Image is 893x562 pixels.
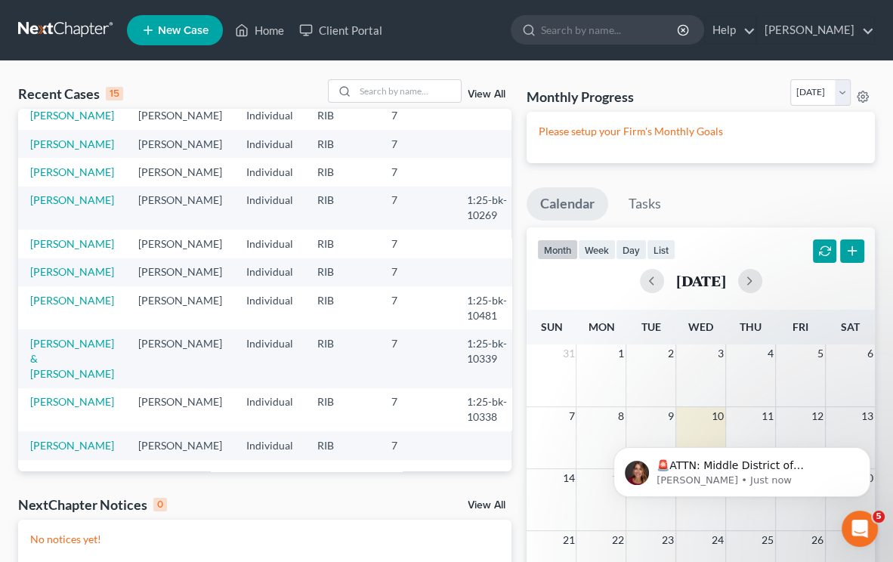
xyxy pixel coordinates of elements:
[234,329,305,388] td: Individual
[676,273,726,289] h2: [DATE]
[793,320,808,333] span: Fri
[760,407,775,425] span: 11
[126,101,234,129] td: [PERSON_NAME]
[591,415,893,521] iframe: Intercom notifications message
[234,101,305,129] td: Individual
[616,344,626,363] span: 1
[30,109,114,122] a: [PERSON_NAME]
[234,286,305,329] td: Individual
[810,531,825,549] span: 26
[379,388,455,431] td: 7
[30,294,114,307] a: [PERSON_NAME]
[588,320,614,333] span: Mon
[305,258,379,286] td: RIB
[305,388,379,431] td: RIB
[227,17,292,44] a: Home
[468,89,505,100] a: View All
[455,286,527,329] td: 1:25-bk-10481
[305,158,379,186] td: RIB
[610,531,626,549] span: 22
[30,237,114,250] a: [PERSON_NAME]
[379,431,455,459] td: 7
[305,329,379,388] td: RIB
[126,286,234,329] td: [PERSON_NAME]
[126,158,234,186] td: [PERSON_NAME]
[18,496,167,514] div: NextChapter Notices
[126,230,234,258] td: [PERSON_NAME]
[126,388,234,431] td: [PERSON_NAME]
[541,320,563,333] span: Sun
[816,344,825,363] span: 5
[760,531,775,549] span: 25
[666,407,675,425] span: 9
[866,344,875,363] span: 6
[527,187,608,221] a: Calendar
[379,258,455,286] td: 7
[567,407,576,425] span: 7
[379,230,455,258] td: 7
[468,500,505,511] a: View All
[860,407,875,425] span: 13
[379,187,455,230] td: 7
[126,431,234,459] td: [PERSON_NAME]
[126,130,234,158] td: [PERSON_NAME]
[126,258,234,286] td: [PERSON_NAME]
[716,344,725,363] span: 3
[30,532,499,547] p: No notices yet!
[292,17,390,44] a: Client Portal
[379,329,455,388] td: 7
[126,187,234,230] td: [PERSON_NAME]
[539,124,863,139] p: Please setup your Firm's Monthly Goals
[126,329,234,388] td: [PERSON_NAME]
[234,187,305,230] td: Individual
[106,87,123,100] div: 15
[30,137,114,150] a: [PERSON_NAME]
[234,158,305,186] td: Individual
[234,431,305,459] td: Individual
[355,80,461,102] input: Search by name...
[18,85,123,103] div: Recent Cases
[153,498,167,511] div: 0
[305,130,379,158] td: RIB
[158,25,209,36] span: New Case
[455,187,527,230] td: 1:25-bk-10269
[305,230,379,258] td: RIB
[537,239,578,260] button: month
[541,16,679,44] input: Search by name...
[305,431,379,459] td: RIB
[688,320,713,333] span: Wed
[841,320,860,333] span: Sat
[666,344,675,363] span: 2
[527,88,634,106] h3: Monthly Progress
[30,165,114,178] a: [PERSON_NAME]
[379,130,455,158] td: 7
[379,101,455,129] td: 7
[810,407,825,425] span: 12
[710,531,725,549] span: 24
[30,265,114,278] a: [PERSON_NAME]
[710,407,725,425] span: 10
[455,329,527,388] td: 1:25-bk-10339
[234,130,305,158] td: Individual
[305,101,379,129] td: RIB
[766,344,775,363] span: 4
[379,286,455,329] td: 7
[379,158,455,186] td: 7
[641,320,661,333] span: Tue
[740,320,762,333] span: Thu
[616,239,647,260] button: day
[30,193,114,206] a: [PERSON_NAME]
[30,439,114,452] a: [PERSON_NAME]
[234,230,305,258] td: Individual
[305,187,379,230] td: RIB
[234,258,305,286] td: Individual
[455,388,527,431] td: 1:25-bk-10338
[705,17,755,44] a: Help
[757,17,874,44] a: [PERSON_NAME]
[842,511,878,547] iframe: Intercom live chat
[873,511,885,523] span: 5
